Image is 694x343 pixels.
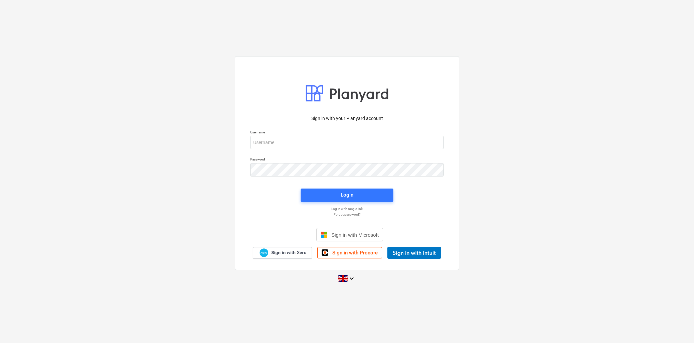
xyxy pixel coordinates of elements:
[250,115,444,122] p: Sign in with your Planyard account
[247,212,447,217] a: Forgot password?
[332,250,378,256] span: Sign in with Procore
[247,207,447,211] a: Log in with magic link
[260,248,268,257] img: Xero logo
[250,136,444,149] input: Username
[250,130,444,136] p: Username
[348,274,356,282] i: keyboard_arrow_down
[331,232,379,238] span: Sign in with Microsoft
[317,247,382,258] a: Sign in with Procore
[250,157,444,163] p: Password
[341,191,353,199] div: Login
[271,250,306,256] span: Sign in with Xero
[321,231,327,238] img: Microsoft logo
[301,189,393,202] button: Login
[253,247,312,259] a: Sign in with Xero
